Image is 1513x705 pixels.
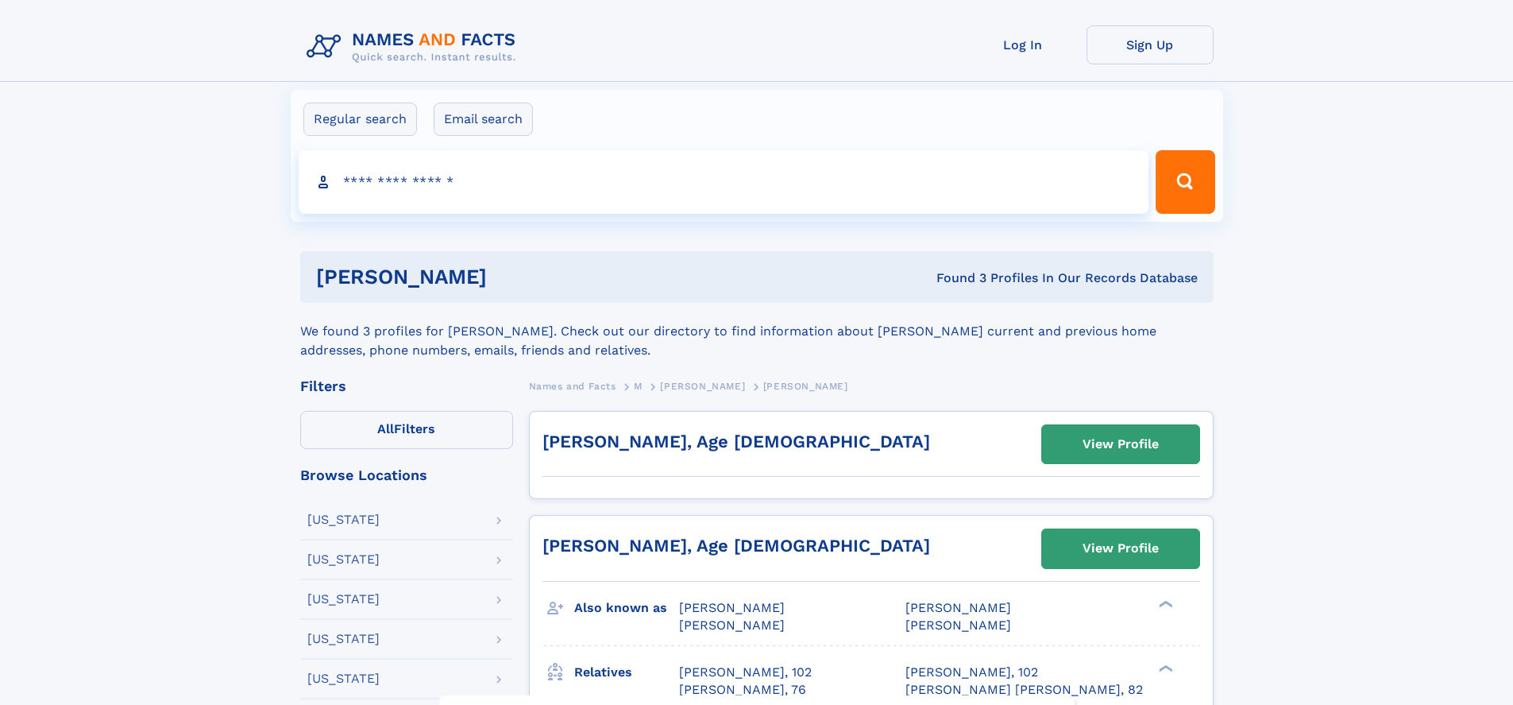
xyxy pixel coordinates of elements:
div: Found 3 Profiles In Our Records Database [712,269,1198,287]
div: [US_STATE] [307,593,380,606]
div: [US_STATE] [307,513,380,526]
a: View Profile [1042,425,1199,463]
div: ❯ [1155,663,1174,673]
label: Email search [434,103,533,136]
label: Filters [300,411,513,449]
a: [PERSON_NAME], Age [DEMOGRAPHIC_DATA] [542,432,930,451]
div: [US_STATE] [307,672,380,685]
div: [US_STATE] [307,553,380,566]
a: [PERSON_NAME], 102 [905,664,1038,681]
h3: Relatives [574,659,679,686]
div: ❯ [1155,598,1174,609]
span: [PERSON_NAME] [679,600,785,615]
a: [PERSON_NAME], Age [DEMOGRAPHIC_DATA] [542,536,930,556]
a: Sign Up [1087,25,1214,64]
a: Names and Facts [529,376,616,396]
a: [PERSON_NAME], 102 [679,664,812,681]
button: Search Button [1156,150,1214,214]
a: M [634,376,643,396]
h3: Also known as [574,595,679,622]
span: [PERSON_NAME] [660,381,745,392]
img: Logo Names and Facts [300,25,529,68]
span: [PERSON_NAME] [679,618,785,633]
span: [PERSON_NAME] [905,618,1011,633]
a: Log In [959,25,1087,64]
div: View Profile [1083,426,1159,463]
div: Browse Locations [300,468,513,482]
a: [PERSON_NAME], 76 [679,681,806,699]
div: We found 3 profiles for [PERSON_NAME]. Check out our directory to find information about [PERSON_... [300,303,1214,360]
label: Regular search [303,103,417,136]
span: M [634,381,643,392]
input: search input [299,150,1149,214]
span: All [377,421,394,436]
a: View Profile [1042,529,1199,567]
h1: [PERSON_NAME] [316,267,712,287]
div: Filters [300,379,513,393]
a: [PERSON_NAME] [PERSON_NAME], 82 [905,681,1143,699]
span: [PERSON_NAME] [763,381,848,392]
span: [PERSON_NAME] [905,600,1011,615]
div: View Profile [1083,530,1159,567]
div: [US_STATE] [307,633,380,645]
a: [PERSON_NAME] [660,376,745,396]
